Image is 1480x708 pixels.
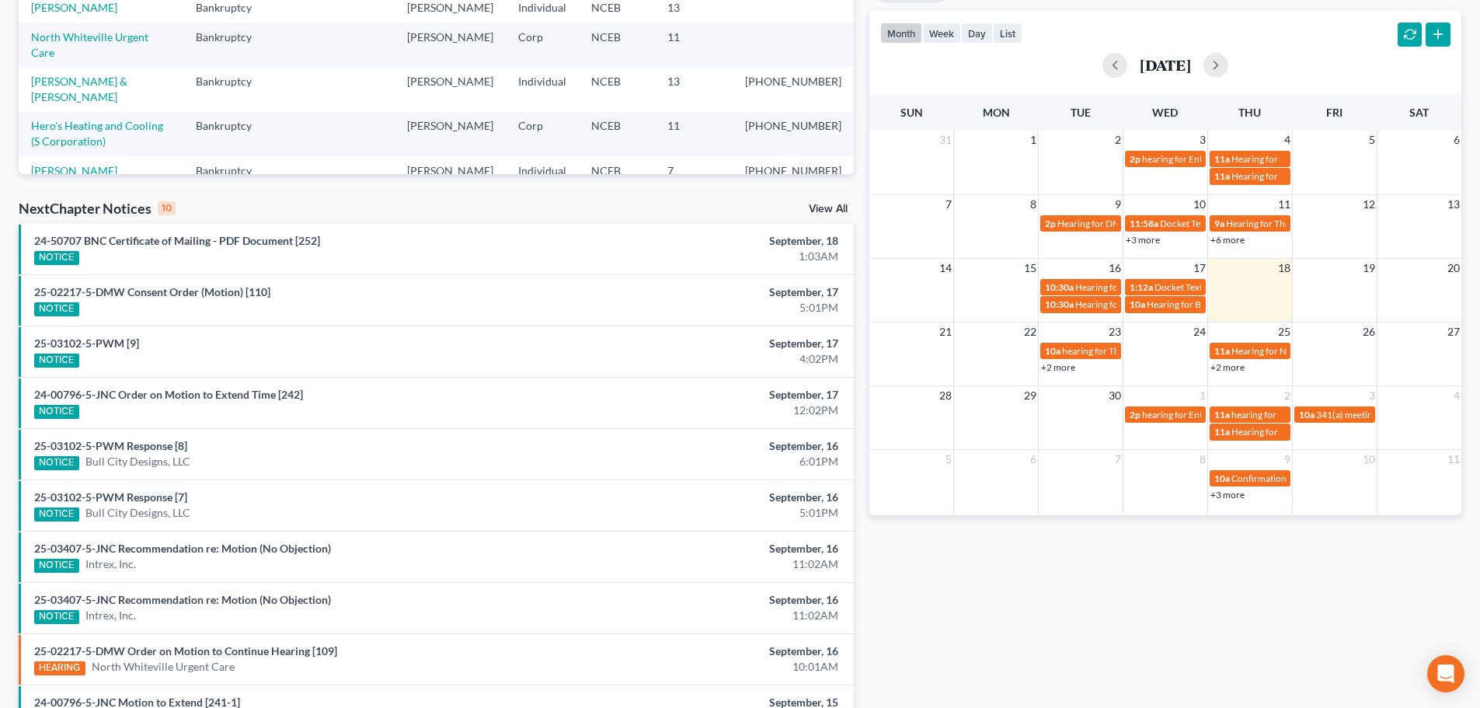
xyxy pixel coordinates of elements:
a: Bull City Designs, LLC [85,454,190,469]
div: 1:03AM [580,249,838,264]
a: [PERSON_NAME] [31,1,117,14]
div: HEARING [34,661,85,675]
span: 11 [1276,195,1292,214]
span: Hearing for The Little Mint, Inc. [1226,218,1352,229]
td: [PHONE_NUMBER] [733,156,854,185]
td: 13 [655,67,733,111]
span: 25 [1276,323,1292,341]
td: 11 [655,112,733,156]
a: +3 more [1210,489,1245,500]
span: 10:30a [1045,298,1074,310]
span: 19 [1361,259,1377,277]
span: 1:12a [1130,281,1153,293]
a: Hero's Heating and Cooling (S Corporation) [31,119,163,148]
button: list [993,23,1022,44]
span: Mon [983,106,1010,119]
span: 5 [1367,131,1377,149]
td: [PHONE_NUMBER] [733,67,854,111]
span: 10a [1299,409,1315,420]
button: week [922,23,961,44]
a: +3 more [1126,234,1160,246]
span: 2p [1130,153,1140,165]
td: [PERSON_NAME] [395,156,506,185]
td: 7 [655,156,733,185]
div: 11:02AM [580,556,838,572]
button: day [961,23,993,44]
div: September, 18 [580,233,838,249]
span: 2p [1045,218,1056,229]
span: 11a [1214,426,1230,438]
span: Hearing for North Whiteville Urgent Care & Family Practice, [GEOGRAPHIC_DATA] [1075,298,1412,310]
span: 7 [1113,450,1123,469]
a: 25-03102-5-PWM Response [8] [34,439,187,452]
span: 6 [1029,450,1038,469]
span: 11 [1446,450,1461,469]
td: Bankruptcy [183,156,280,185]
div: September, 16 [580,541,838,556]
span: 9 [1283,450,1292,469]
a: +2 more [1041,361,1075,373]
div: September, 17 [580,284,838,300]
span: 10:30a [1045,281,1074,293]
span: 21 [938,323,953,341]
span: Thu [1238,106,1261,119]
div: 10 [158,201,176,215]
td: Individual [506,67,579,111]
span: 15 [1022,259,1038,277]
a: 24-50707 BNC Certificate of Mailing - PDF Document [252] [34,234,320,247]
span: Hearing for Bull City Designs, LLC [1147,298,1282,310]
span: hearing for [1231,409,1276,420]
span: 29 [1022,386,1038,405]
span: 2 [1113,131,1123,149]
span: 6 [1452,131,1461,149]
span: 12 [1361,195,1377,214]
td: NCEB [579,156,655,185]
span: 1 [1198,386,1207,405]
a: View All [809,204,848,214]
span: Fri [1326,106,1342,119]
span: 13 [1446,195,1461,214]
td: Corp [506,23,579,67]
div: 5:01PM [580,300,838,316]
span: 16 [1107,259,1123,277]
div: September, 17 [580,336,838,351]
a: +2 more [1210,361,1245,373]
span: 26 [1361,323,1377,341]
button: month [880,23,922,44]
a: 25-03102-5-PWM Response [7] [34,490,187,504]
div: NOTICE [34,456,79,470]
span: 31 [938,131,953,149]
span: Hearing for DNB Management, Inc. et [PERSON_NAME] et al [1075,281,1320,293]
span: 11:58a [1130,218,1158,229]
td: Bankruptcy [183,67,280,111]
span: Wed [1152,106,1178,119]
span: 9 [1113,195,1123,214]
div: NOTICE [34,302,79,316]
span: 10a [1214,473,1230,484]
span: 3 [1198,131,1207,149]
span: 14 [938,259,953,277]
span: 8 [1198,450,1207,469]
a: North Whiteville Urgent Care [31,30,148,59]
span: Confirmation hearing for [PERSON_NAME] [1231,473,1408,484]
div: NOTICE [34,507,79,521]
a: 25-03102-5-PWM [9] [34,337,139,350]
span: 27 [1446,323,1461,341]
div: September, 16 [580,490,838,505]
span: hearing for Entecco Filter Technology, Inc. [1142,409,1313,420]
div: NOTICE [34,354,79,368]
div: NextChapter Notices [19,199,176,218]
td: [PERSON_NAME] [395,67,506,111]
div: September, 16 [580,438,838,454]
a: Intrex, Inc. [85,608,136,623]
span: 23 [1107,323,1123,341]
span: Hearing for DNB Management, Inc. et [PERSON_NAME] et al [1057,218,1302,229]
span: Sun [900,106,923,119]
span: 10a [1130,298,1145,310]
td: NCEB [579,23,655,67]
span: 2 [1283,386,1292,405]
td: Bankruptcy [183,23,280,67]
div: Open Intercom Messenger [1427,655,1464,692]
a: +6 more [1210,234,1245,246]
a: Intrex, Inc. [85,556,136,572]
